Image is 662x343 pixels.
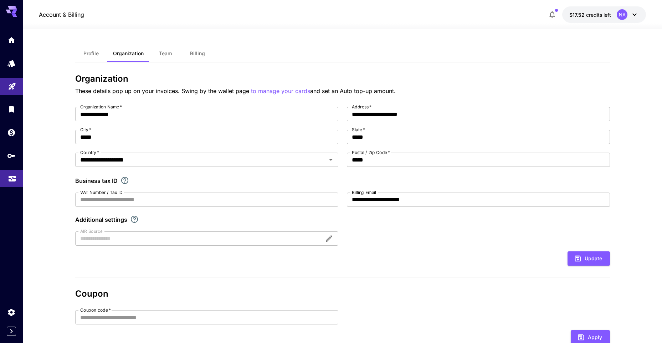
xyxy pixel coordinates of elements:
a: Account & Billing [39,10,84,19]
button: Update [568,251,610,266]
button: to manage your cards [251,87,310,96]
label: Billing Email [352,189,376,195]
div: NA [617,9,627,20]
div: Usage [8,172,16,181]
label: City [80,127,91,133]
span: credits left [586,12,611,18]
div: Home [7,34,16,42]
span: These details pop up on your invoices. Swing by the wallet page [75,87,251,94]
button: Expand sidebar [7,327,16,336]
label: Coupon code [80,307,111,313]
div: API Keys [7,151,16,160]
nav: breadcrumb [39,10,84,19]
div: Playground [8,80,16,89]
div: Library [7,103,16,112]
label: Organization Name [80,104,122,110]
span: Team [159,50,172,57]
button: Open [326,155,336,165]
svg: If you are a business tax registrant, please enter your business tax ID here. [120,176,129,185]
svg: Explore additional customization settings [130,215,139,224]
label: Country [80,149,99,155]
span: Organization [113,50,144,57]
div: Settings [7,308,16,317]
label: State [352,127,365,133]
p: Business tax ID [75,176,118,185]
p: Additional settings [75,215,127,224]
label: Address [352,104,371,110]
span: $17.52 [569,12,586,18]
div: $17.52176 [569,11,611,19]
span: Profile [83,50,99,57]
h3: Organization [75,74,610,84]
div: Wallet [7,128,16,137]
h3: Coupon [75,289,610,299]
div: Models [7,59,16,68]
span: Billing [190,50,205,57]
label: AIR Source [80,228,102,234]
span: and set an Auto top-up amount. [310,87,396,94]
button: $17.52176NA [562,6,646,23]
label: Postal / Zip Code [352,149,390,155]
label: VAT Number / Tax ID [80,189,123,195]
